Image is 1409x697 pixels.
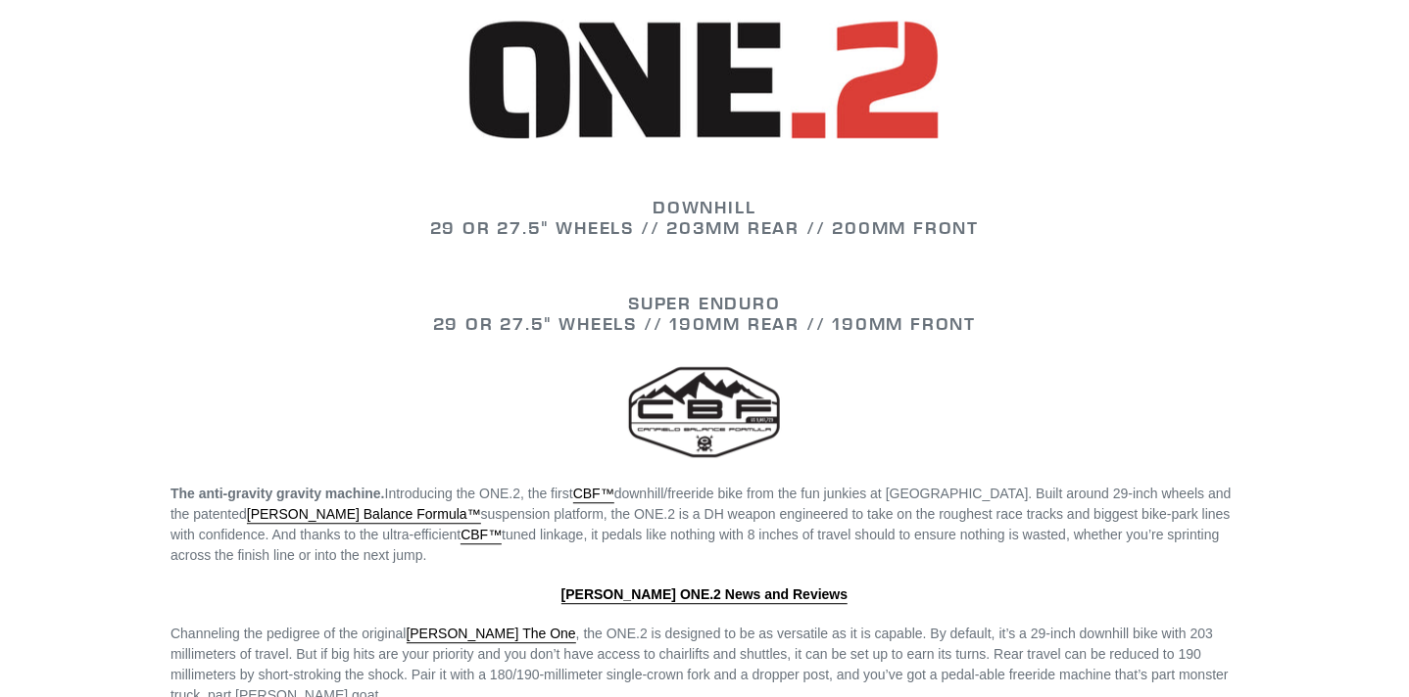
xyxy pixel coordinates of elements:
[461,527,502,544] a: CBF™
[628,292,781,314] strong: SUPER ENDURO
[561,586,849,604] a: [PERSON_NAME] ONE.2 News and Reviews
[430,216,980,239] strong: 29 or 27.5" WHEELS // 203mm REAR // 200mm FRONT
[407,626,576,643] a: [PERSON_NAME] The One
[573,486,614,503] a: CBF™
[170,486,1232,563] span: Introducing the ONE.2, the first downhill/freeride bike from the fun junkies at [GEOGRAPHIC_DATA]...
[561,586,849,602] strong: [PERSON_NAME] ONE.2 News and Reviews
[433,312,977,335] strong: 29 or 27.5" WHEELS // 190mm REAR // 190mm FRONT
[653,196,755,218] strong: DOWNHILL
[170,486,385,501] strong: The anti-gravity gravity machine.
[247,506,481,524] a: [PERSON_NAME] Balance Formula™
[626,362,783,462] img: CBF-logo_00e2c434-08a0-42b6-b156-27085e93cbc0_160x160.png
